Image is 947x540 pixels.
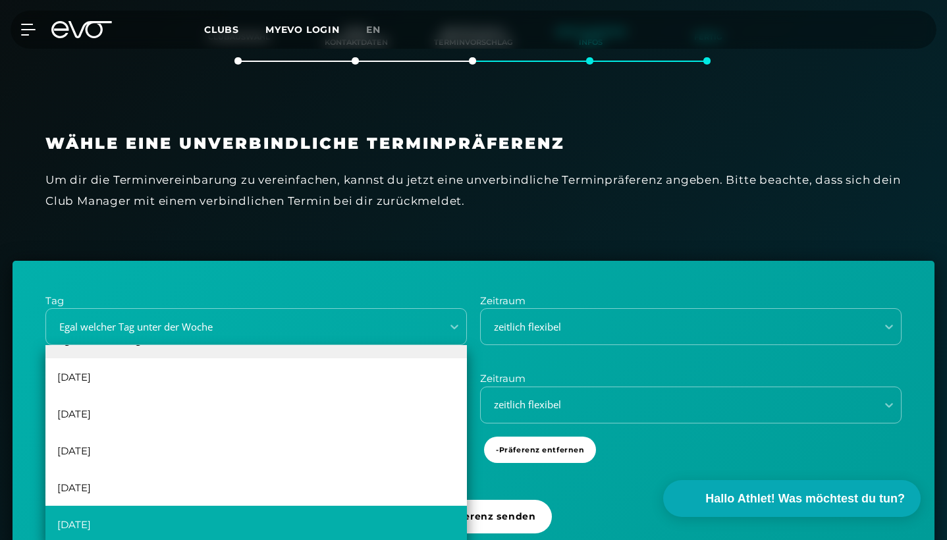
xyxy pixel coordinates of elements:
[204,24,239,36] span: Clubs
[45,395,467,432] div: [DATE]
[663,480,921,517] button: Hallo Athlet! Was möchtest du tun?
[480,371,902,387] p: Zeitraum
[45,169,902,212] div: Um dir die Terminvereinbarung zu vereinfachen, kannst du jetzt eine unverbindliche Terminpräferen...
[204,23,265,36] a: Clubs
[406,510,535,524] span: Terminpräferenz senden
[482,397,867,412] div: zeitlich flexibel
[47,319,433,335] div: Egal welcher Tag unter der Woche
[45,469,467,506] div: [DATE]
[496,445,584,456] span: - Präferenz entfernen
[366,22,396,38] a: en
[45,358,467,395] div: [DATE]
[484,437,601,487] a: -Präferenz entfernen
[366,24,381,36] span: en
[480,294,902,309] p: Zeitraum
[705,490,905,508] span: Hallo Athlet! Was möchtest du tun?
[45,432,467,469] div: [DATE]
[265,24,340,36] a: MYEVO LOGIN
[45,134,902,153] h3: Wähle eine unverbindliche Terminpräferenz
[482,319,867,335] div: zeitlich flexibel
[45,294,467,309] p: Tag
